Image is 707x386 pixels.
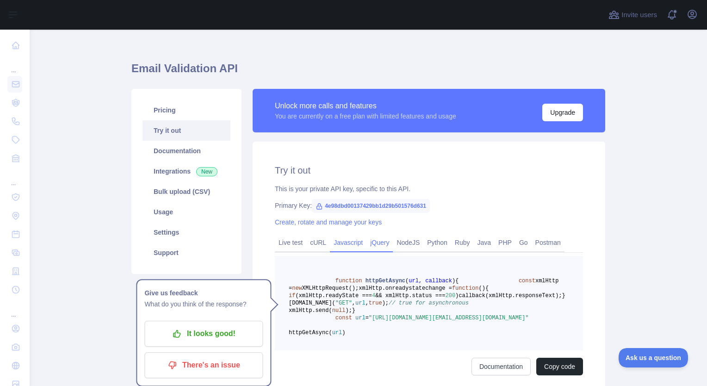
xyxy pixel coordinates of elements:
[345,307,352,314] span: );
[519,278,535,284] span: const
[144,299,263,310] p: What do you think of the response?
[275,218,382,226] a: Create, rotate and manage your keys
[423,235,451,250] a: Python
[515,235,532,250] a: Go
[342,330,345,336] span: )
[355,300,366,306] span: url
[335,300,352,306] span: "GET"
[289,293,295,299] span: if
[332,330,342,336] span: url
[275,201,583,210] div: Primary Key:
[275,235,306,250] a: Live test
[7,56,22,74] div: ...
[621,10,657,20] span: Invite users
[366,300,369,306] span: ,
[405,278,409,284] span: (
[482,285,485,292] span: )
[292,285,302,292] span: new
[366,315,369,321] span: =
[536,358,583,375] button: Copy code
[289,307,332,314] span: xmlHttp.send(
[409,278,452,284] span: url, callback
[275,184,583,193] div: This is your private API key, specific to this API.
[372,293,375,299] span: 4
[143,181,230,202] a: Bulk upload (CSV)
[452,285,479,292] span: function
[359,285,452,292] span: xmlHttp.onreadystatechange =
[478,285,482,292] span: (
[619,348,688,367] iframe: Toggle Customer Support
[151,357,256,373] p: There's an issue
[275,112,456,121] div: You are currently on a free plan with limited features and usage
[289,300,335,306] span: [DOMAIN_NAME](
[7,168,22,187] div: ...
[295,293,372,299] span: (xmlHttp.readyState ===
[452,278,455,284] span: )
[196,167,217,176] span: New
[455,293,459,299] span: )
[131,61,605,83] h1: Email Validation API
[451,235,474,250] a: Ruby
[382,300,389,306] span: );
[375,293,445,299] span: && xmlHttp.status ===
[330,235,366,250] a: Javascript
[352,307,355,314] span: }
[144,321,263,347] button: It looks good!
[151,326,256,342] p: It looks good!
[143,141,230,161] a: Documentation
[143,161,230,181] a: Integrations New
[355,315,366,321] span: url
[366,235,393,250] a: jQuery
[312,199,430,213] span: 4e98dbd00137429bb1d29b501576d631
[143,222,230,243] a: Settings
[306,235,330,250] a: cURL
[369,300,382,306] span: true
[7,300,22,318] div: ...
[335,278,362,284] span: function
[495,235,515,250] a: PHP
[532,235,564,250] a: Postman
[352,300,355,306] span: ,
[143,100,230,120] a: Pricing
[455,278,459,284] span: {
[275,164,583,177] h2: Try it out
[369,315,529,321] span: "[URL][DOMAIN_NAME][EMAIL_ADDRESS][DOMAIN_NAME]"
[459,293,562,299] span: callback(xmlHttp.responseText);
[542,104,583,121] button: Upgrade
[302,285,359,292] span: XMLHttpRequest();
[474,235,495,250] a: Java
[335,315,352,321] span: const
[366,278,405,284] span: httpGetAsync
[471,358,531,375] a: Documentation
[143,243,230,263] a: Support
[562,293,565,299] span: }
[275,100,456,112] div: Unlock more calls and features
[389,300,469,306] span: // true for asynchronous
[144,352,263,378] button: There's an issue
[607,7,659,22] button: Invite users
[143,202,230,222] a: Usage
[144,287,263,299] h1: Give us feedback
[143,120,230,141] a: Try it out
[393,235,423,250] a: NodeJS
[332,307,346,314] span: null
[289,330,332,336] span: httpGetAsync(
[485,285,489,292] span: {
[445,293,455,299] span: 200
